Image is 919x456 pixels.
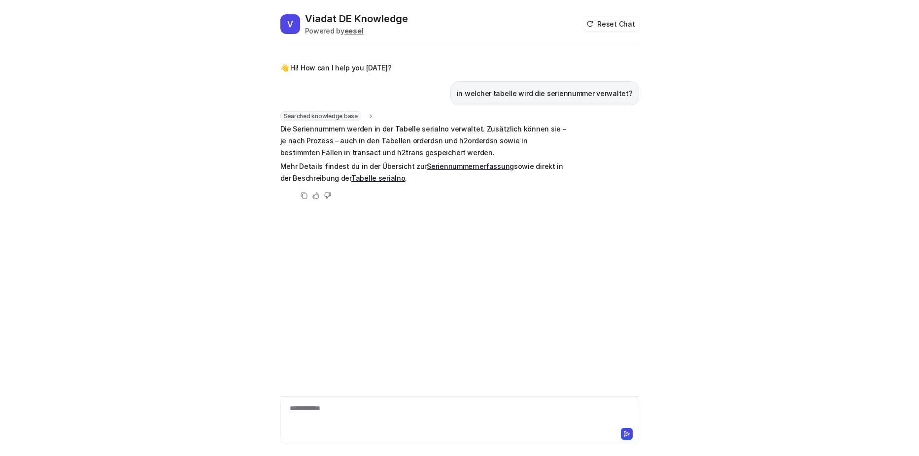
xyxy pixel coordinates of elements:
span: V [280,14,300,34]
span: Searched knowledge base [280,111,361,121]
p: Mehr Details findest du in der Übersicht zur sowie direkt in der Beschreibung der . [280,161,569,184]
a: Seriennummernerfassung [427,162,514,170]
h2: Viadat DE Knowledge [305,12,408,26]
p: Die Seriennummern werden in der Tabelle serialno verwaltet. Zusätzlich können sie – je nach Proze... [280,123,569,159]
a: Tabelle serialno [351,174,406,182]
p: 👋 Hi! How can I help you [DATE]? [280,62,392,74]
p: in welcher tabelle wird die seriennummer verwaltet? [457,88,633,99]
b: eesel [344,27,364,35]
button: Reset Chat [583,17,639,31]
div: Powered by [305,26,408,36]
